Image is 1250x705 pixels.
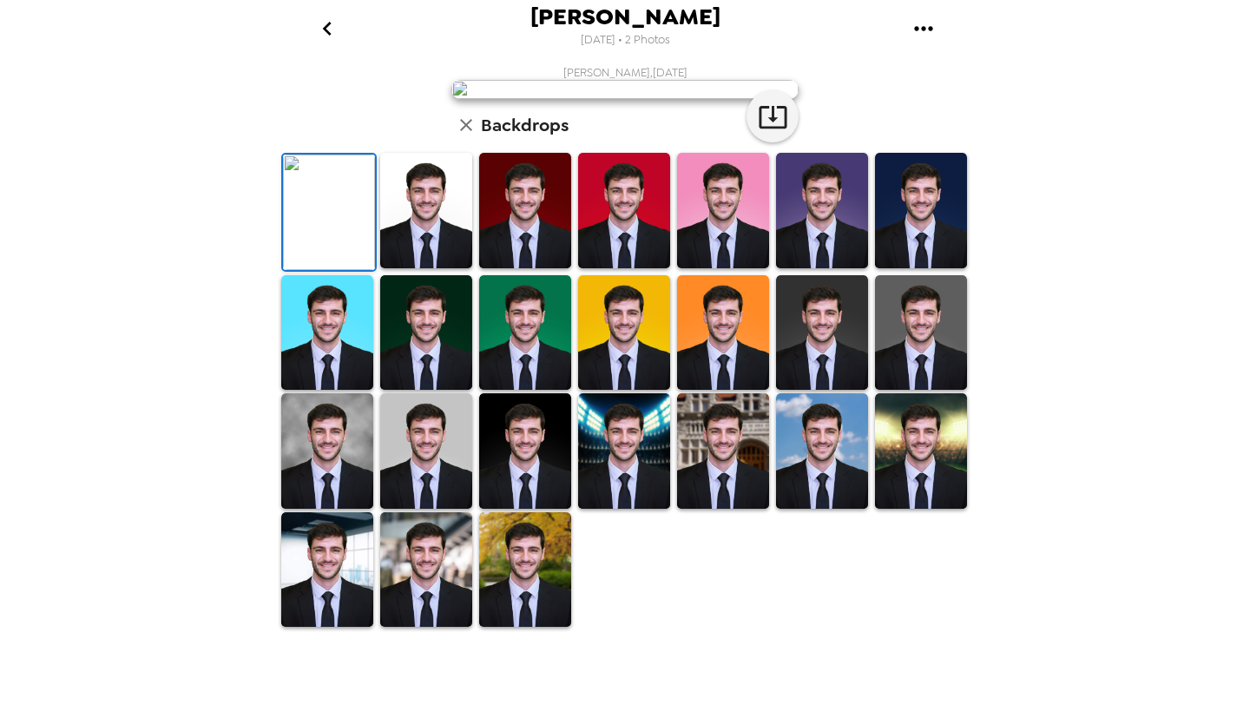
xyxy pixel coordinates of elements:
span: [PERSON_NAME] [530,5,720,29]
img: Original [283,155,375,270]
h6: Backdrops [481,111,569,139]
span: [DATE] • 2 Photos [581,29,670,52]
img: user [451,80,799,99]
span: [PERSON_NAME] , [DATE] [563,65,687,80]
